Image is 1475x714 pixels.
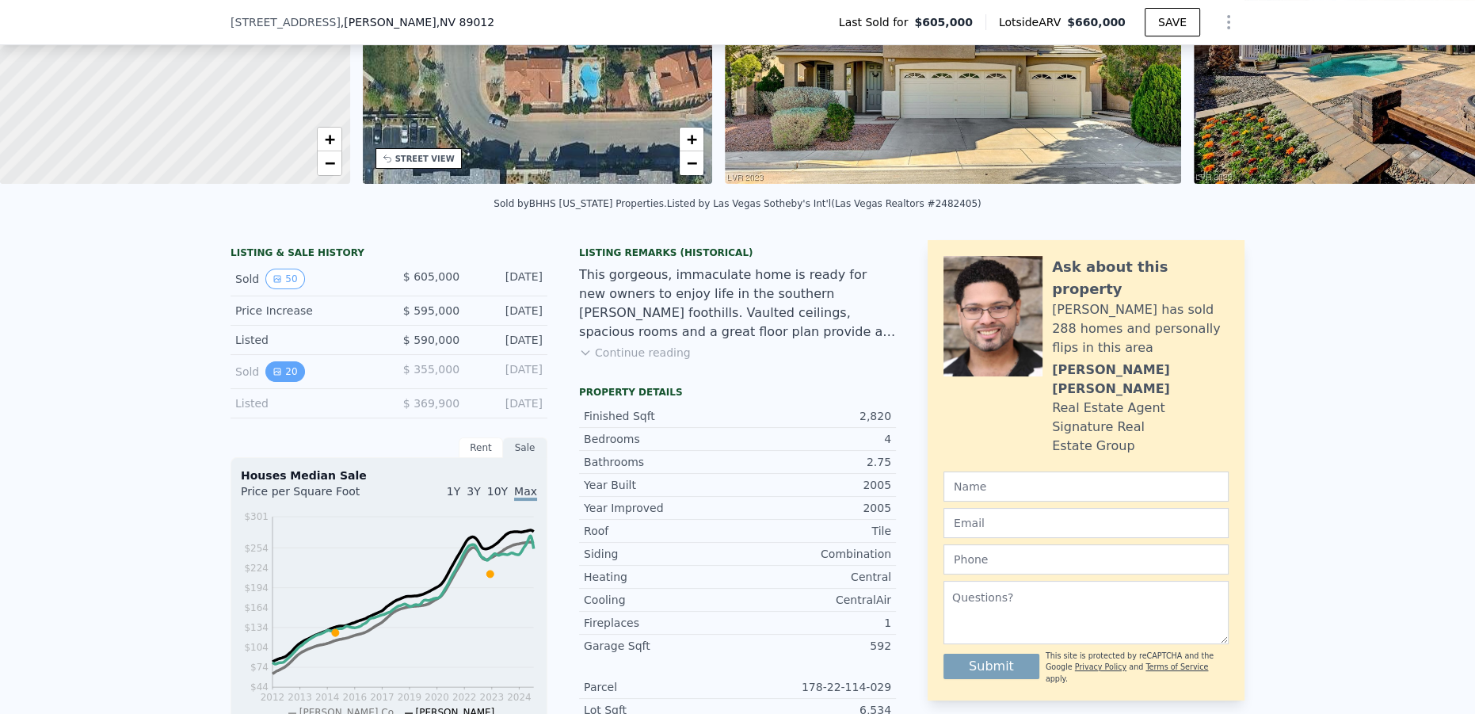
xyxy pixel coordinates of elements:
div: 592 [737,638,891,654]
tspan: $301 [244,511,269,522]
div: Garage Sqft [584,638,737,654]
button: Continue reading [579,345,691,361]
div: Listed [235,395,376,411]
tspan: $164 [244,602,269,613]
div: 2005 [737,500,891,516]
div: [DATE] [472,269,543,289]
div: Sale [503,437,547,458]
input: Phone [943,544,1229,575]
span: , [PERSON_NAME] [341,14,494,30]
span: $ 595,000 [403,304,459,317]
div: This gorgeous, immaculate home is ready for new owners to enjoy life in the southern [PERSON_NAME... [579,265,896,342]
div: [DATE] [472,332,543,348]
span: + [687,129,697,149]
div: Rent [459,437,503,458]
div: Sold by BHHS [US_STATE] Properties . [494,198,666,209]
tspan: 2020 [425,692,450,703]
tspan: 2016 [343,692,368,703]
tspan: 2023 [480,692,505,703]
div: Cooling [584,592,737,608]
div: Tile [737,523,891,539]
div: 2.75 [737,454,891,470]
div: Sold [235,269,376,289]
tspan: $104 [244,642,269,653]
div: Combination [737,546,891,562]
div: Bathrooms [584,454,737,470]
tspan: 2012 [261,692,285,703]
div: Central [737,569,891,585]
span: $605,000 [914,14,973,30]
span: $ 355,000 [403,363,459,376]
a: Zoom in [318,128,341,151]
div: This site is protected by reCAPTCHA and the Google and apply. [1046,651,1229,685]
div: Finished Sqft [584,408,737,424]
tspan: $74 [250,662,269,673]
div: Sold [235,361,376,382]
span: $660,000 [1067,16,1126,29]
a: Privacy Policy [1075,662,1126,671]
span: 3Y [467,485,480,498]
div: Real Estate Agent [1052,399,1165,418]
span: − [324,153,334,173]
tspan: $194 [244,582,269,594]
tspan: 2019 [398,692,422,703]
tspan: $44 [250,682,269,693]
div: 2,820 [737,408,891,424]
tspan: $134 [244,622,269,633]
div: Houses Median Sale [241,468,537,483]
a: Zoom out [680,151,703,175]
button: Show Options [1213,6,1244,38]
div: 178-22-114-029 [737,679,891,695]
button: SAVE [1145,8,1200,36]
div: [PERSON_NAME] [PERSON_NAME] [1052,361,1229,399]
div: STREET VIEW [395,153,455,165]
div: 4 [737,431,891,447]
tspan: $254 [244,543,269,554]
tspan: $224 [244,563,269,574]
div: Fireplaces [584,615,737,631]
div: Parcel [584,679,737,695]
div: Listing Remarks (Historical) [579,246,896,259]
div: Ask about this property [1052,256,1229,300]
span: $ 369,900 [403,397,459,410]
div: Year Built [584,477,737,493]
div: Signature Real Estate Group [1052,418,1229,456]
span: Last Sold for [839,14,915,30]
div: 1 [737,615,891,631]
button: View historical data [265,361,304,382]
tspan: 2024 [507,692,532,703]
div: 2005 [737,477,891,493]
span: $ 590,000 [403,334,459,346]
tspan: 2014 [315,692,340,703]
input: Name [943,472,1229,502]
div: Bedrooms [584,431,737,447]
tspan: 2022 [452,692,477,703]
div: [DATE] [472,303,543,319]
div: Price Increase [235,303,376,319]
span: + [324,129,334,149]
span: Lotside ARV [999,14,1067,30]
input: Email [943,508,1229,538]
a: Zoom in [680,128,703,151]
div: Year Improved [584,500,737,516]
div: Listed by Las Vegas Sotheby's Int'l (Las Vegas Realtors #2482405) [667,198,981,209]
span: 10Y [487,485,508,498]
div: [DATE] [472,395,543,411]
div: Siding [584,546,737,562]
span: $ 605,000 [403,270,459,283]
span: Max [514,485,537,501]
tspan: 2013 [288,692,312,703]
div: Heating [584,569,737,585]
span: 1Y [447,485,460,498]
div: Roof [584,523,737,539]
div: [DATE] [472,361,543,382]
div: CentralAir [737,592,891,608]
div: Listed [235,332,376,348]
span: , NV 89012 [436,16,495,29]
tspan: 2017 [370,692,394,703]
button: View historical data [265,269,304,289]
a: Zoom out [318,151,341,175]
div: Property details [579,386,896,399]
a: Terms of Service [1145,662,1208,671]
div: Price per Square Foot [241,483,389,509]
